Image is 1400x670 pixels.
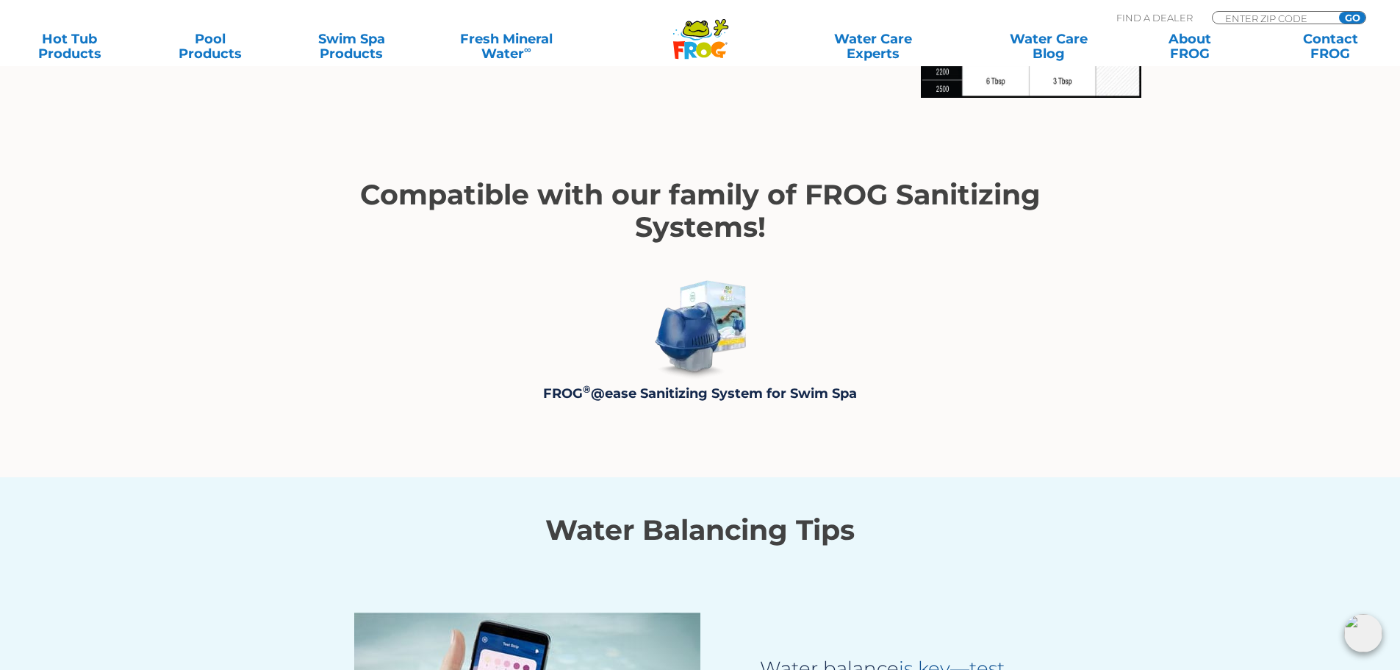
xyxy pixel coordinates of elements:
a: FROG®@ease Sanitizing System for Swim Spa [543,385,857,402]
p: Find A Dealer [1116,11,1193,24]
img: FROG @ease for Swim Spas [645,273,755,383]
a: AboutFROG [1135,32,1244,61]
h2: Water Balancing Tips [285,514,1116,546]
a: Hot TubProducts [15,32,124,61]
img: openIcon [1344,614,1382,652]
input: GO [1339,12,1365,24]
input: Zip Code Form [1224,12,1323,24]
sup: ∞ [524,43,531,55]
a: PoolProducts [156,32,265,61]
h2: Compatible with our family of FROG Sanitizing Systems! [296,179,1105,243]
a: Swim SpaProducts [297,32,406,61]
a: Water CareExperts [784,32,962,61]
a: ContactFROG [1276,32,1385,61]
a: Fresh MineralWater∞ [437,32,575,61]
a: Water CareBlog [994,32,1103,61]
strong: FROG @ease Sanitizing System for Swim Spa [543,385,857,402]
sup: ® [583,383,591,395]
